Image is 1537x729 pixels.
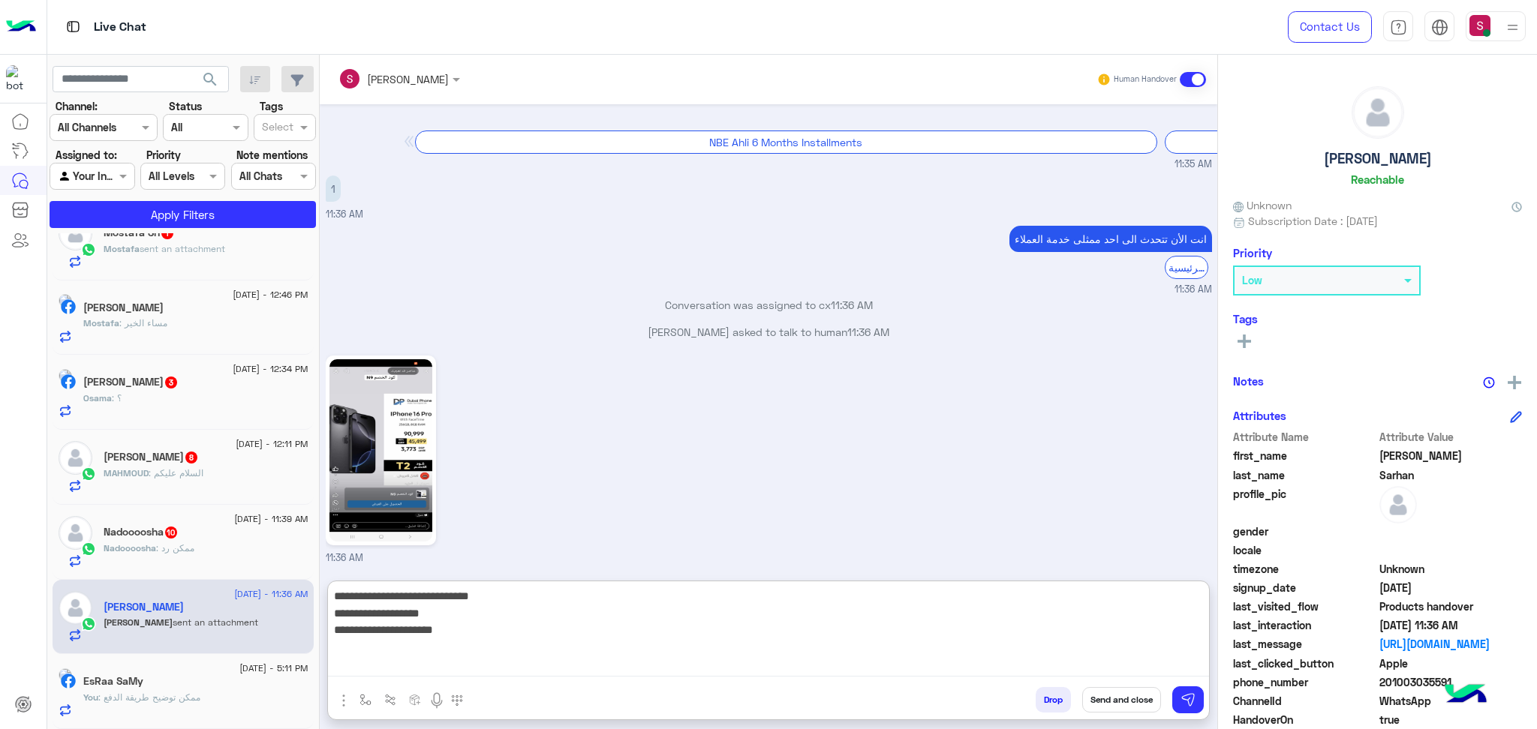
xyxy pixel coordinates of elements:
[146,147,181,163] label: Priority
[169,98,202,114] label: Status
[1114,73,1177,85] small: Human Handover
[1233,429,1376,445] span: Attribute Name
[59,217,92,250] img: defaultAdmin.png
[1379,598,1523,614] span: Products handover
[1379,561,1523,577] span: Unknown
[185,451,197,463] span: 8
[81,466,96,481] img: WhatsApp
[1379,693,1523,709] span: 2
[112,392,122,403] span: ؟
[201,70,219,88] span: search
[104,616,173,628] span: [PERSON_NAME]
[59,668,72,682] img: picture
[1233,448,1376,463] span: first_name
[81,541,96,556] img: WhatsApp
[1233,655,1376,671] span: last_clicked_button
[104,526,179,538] h5: Nadoooosha
[236,437,308,451] span: [DATE] - 12:11 PM
[59,516,92,550] img: defaultAdmin.png
[847,325,889,338] span: 11:36 AM
[1379,467,1523,483] span: Sarhan
[61,299,76,314] img: Facebook
[1175,157,1212,172] span: 11:35 AM
[104,542,156,553] span: Nadoooosha
[64,17,83,36] img: tab
[384,694,396,706] img: Trigger scenario
[83,691,98,703] span: You
[415,130,1157,154] div: NBE Ahli 6 Months Installments
[326,297,1212,313] p: Conversation was assigned to cx
[378,687,403,712] button: Trigger scenario
[260,118,293,138] div: Select
[1503,18,1522,37] img: profile
[1352,87,1403,138] img: defaultAdmin.png
[234,587,308,601] span: [DATE] - 11:36 AM
[1390,19,1407,36] img: tab
[83,675,143,688] h5: EsRaa SaMy
[1165,256,1208,279] div: القائمة الرئيسية
[1233,598,1376,614] span: last_visited_flow
[173,616,258,628] span: sent an attachment
[239,661,308,675] span: [DATE] - 5:11 PM
[98,691,200,703] span: ممكن توضيح طريقة الدفع
[1009,226,1212,252] p: 17/8/2025, 11:36 AM
[1351,172,1404,186] h6: Reachable
[1233,636,1376,652] span: last_message
[104,226,175,239] h5: Mostafa Sh
[1379,429,1523,445] span: Attribute Value
[1233,197,1292,213] span: Unknown
[1233,693,1376,709] span: ChannelId
[326,175,341,202] p: 17/8/2025, 11:36 AM
[94,17,146,37] p: Live Chat
[161,227,173,239] span: 1
[1036,687,1071,712] button: Drop
[1288,11,1372,43] a: Contact Us
[1379,636,1523,652] a: [URL][DOMAIN_NAME]
[1508,376,1521,389] img: add
[1233,674,1376,690] span: phone_number
[1233,617,1376,633] span: last_interaction
[1233,486,1376,520] span: profile_pic
[233,362,308,376] span: [DATE] - 12:34 PM
[59,441,92,475] img: defaultAdmin.png
[140,243,225,254] span: sent an attachment
[236,147,308,163] label: Note mentions
[1233,246,1272,259] h6: Priority
[359,694,371,706] img: select flow
[192,66,229,98] button: search
[149,467,203,478] span: السلام عليكم
[1379,674,1523,690] span: 201003035591
[1181,692,1196,707] img: send message
[1233,561,1376,577] span: timezone
[1379,580,1523,595] span: 2025-07-17T00:46:57.193Z
[104,243,140,254] span: Mostafa
[104,601,184,613] h5: Abdallah Sarhan
[6,11,36,43] img: Logo
[403,687,428,712] button: create order
[1082,687,1161,712] button: Send and close
[1233,523,1376,539] span: gender
[409,694,421,706] img: create order
[1379,523,1523,539] span: null
[83,392,112,403] span: Osama
[165,376,177,388] span: 3
[1483,376,1495,388] img: notes
[1233,542,1376,558] span: locale
[1379,655,1523,671] span: Apple
[59,294,72,307] img: picture
[353,687,378,712] button: select flow
[59,591,92,625] img: defaultAdmin.png
[83,317,119,328] span: Mostafa
[1379,712,1523,727] span: true
[326,324,1212,340] p: [PERSON_NAME] asked to talk to human
[104,467,149,478] span: MAHMOUD
[81,616,96,631] img: WhatsApp
[165,526,177,538] span: 10
[50,201,316,228] button: Apply Filters
[61,374,76,389] img: Facebook
[1233,712,1376,727] span: HandoverOn
[59,369,72,382] img: picture
[1233,374,1264,388] h6: Notes
[1233,409,1286,422] h6: Attributes
[1379,617,1523,633] span: 2025-08-17T08:36:48.53Z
